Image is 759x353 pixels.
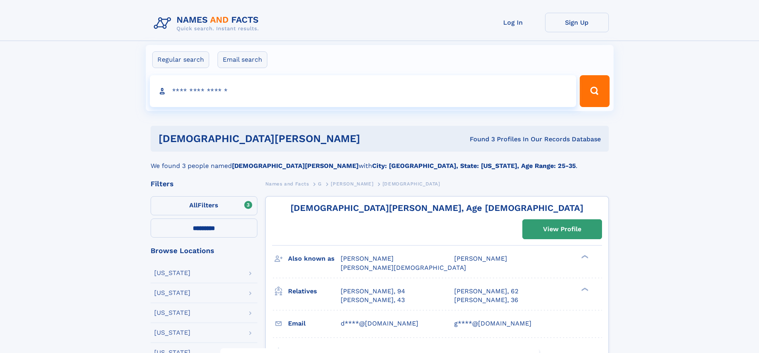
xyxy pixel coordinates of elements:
h3: Relatives [288,285,341,298]
a: G [318,179,322,189]
b: [DEMOGRAPHIC_DATA][PERSON_NAME] [232,162,359,170]
div: We found 3 people named with . [151,152,609,171]
div: ❯ [579,287,589,292]
div: Found 3 Profiles In Our Records Database [415,135,601,144]
div: [US_STATE] [154,270,190,276]
a: [PERSON_NAME] [331,179,373,189]
a: Log In [481,13,545,32]
div: [US_STATE] [154,310,190,316]
a: Names and Facts [265,179,309,189]
span: All [189,201,198,209]
img: Logo Names and Facts [151,13,265,34]
a: [PERSON_NAME], 62 [454,287,518,296]
span: [PERSON_NAME][DEMOGRAPHIC_DATA] [341,264,466,271]
div: [US_STATE] [154,330,190,336]
label: Filters [151,196,257,215]
div: Browse Locations [151,247,257,254]
input: search input [150,75,577,107]
h3: Also known as [288,252,341,265]
button: Search Button [580,75,609,107]
span: [PERSON_NAME] [341,255,394,262]
a: [PERSON_NAME], 43 [341,296,405,304]
span: [PERSON_NAME] [454,255,507,262]
b: City: [GEOGRAPHIC_DATA], State: [US_STATE], Age Range: 25-35 [372,162,576,170]
label: Email search [218,51,267,68]
div: ❯ [579,254,589,259]
a: Sign Up [545,13,609,32]
div: View Profile [543,220,581,238]
span: G [318,181,322,187]
div: [US_STATE] [154,290,190,296]
span: [PERSON_NAME] [331,181,373,187]
label: Regular search [152,51,209,68]
a: View Profile [523,220,602,239]
a: [DEMOGRAPHIC_DATA][PERSON_NAME], Age [DEMOGRAPHIC_DATA] [290,203,583,213]
h3: Email [288,317,341,330]
div: Filters [151,180,257,187]
h1: [DEMOGRAPHIC_DATA][PERSON_NAME] [159,134,415,144]
span: [DEMOGRAPHIC_DATA] [382,181,440,187]
a: [PERSON_NAME], 94 [341,287,405,296]
a: [PERSON_NAME], 36 [454,296,518,304]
